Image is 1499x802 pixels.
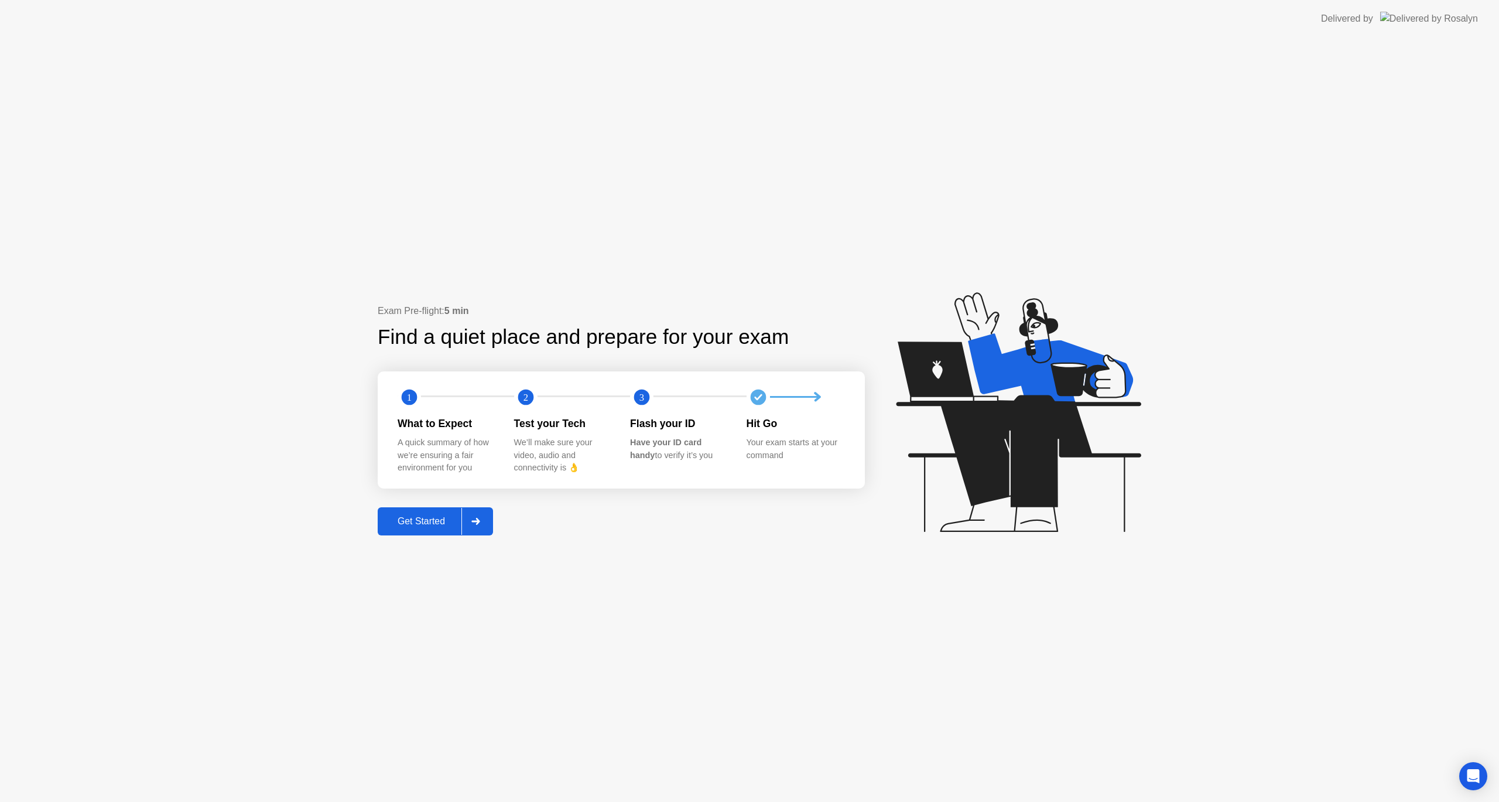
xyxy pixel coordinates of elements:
img: Delivered by Rosalyn [1380,12,1478,25]
button: Get Started [378,507,493,535]
text: 2 [523,391,528,402]
div: Your exam starts at your command [747,436,844,462]
div: We’ll make sure your video, audio and connectivity is 👌 [514,436,612,475]
text: 3 [639,391,644,402]
div: to verify it’s you [630,436,728,462]
text: 1 [407,391,412,402]
div: Test your Tech [514,416,612,431]
div: What to Expect [398,416,495,431]
div: Open Intercom Messenger [1459,762,1487,790]
div: A quick summary of how we’re ensuring a fair environment for you [398,436,495,475]
b: 5 min [444,306,469,316]
div: Find a quiet place and prepare for your exam [378,322,790,353]
div: Get Started [381,516,461,527]
div: Hit Go [747,416,844,431]
div: Flash your ID [630,416,728,431]
div: Delivered by [1321,12,1373,26]
b: Have your ID card handy [630,438,701,460]
div: Exam Pre-flight: [378,304,865,318]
